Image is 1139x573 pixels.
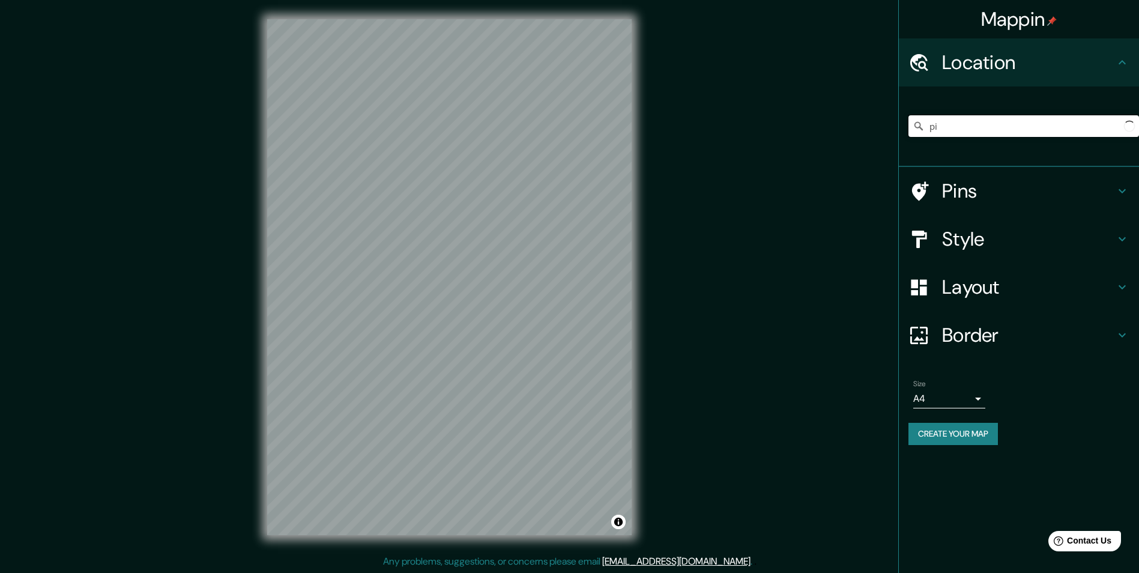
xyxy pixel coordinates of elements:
div: Layout [899,263,1139,311]
h4: Mappin [981,7,1057,31]
button: Create your map [908,423,998,445]
div: . [752,554,754,569]
h4: Style [942,227,1115,251]
div: Location [899,38,1139,86]
a: [EMAIL_ADDRESS][DOMAIN_NAME] [602,555,751,568]
div: A4 [913,389,985,408]
img: pin-icon.png [1047,16,1057,26]
div: Pins [899,167,1139,215]
h4: Location [942,50,1115,74]
div: Border [899,311,1139,359]
p: Any problems, suggestions, or concerns please email . [383,554,752,569]
input: Pick your city or area [908,115,1139,137]
div: . [754,554,757,569]
h4: Border [942,323,1115,347]
h4: Pins [942,179,1115,203]
canvas: Map [267,19,632,535]
label: Size [913,379,926,389]
div: Style [899,215,1139,263]
h4: Layout [942,275,1115,299]
iframe: Help widget launcher [1032,526,1126,560]
button: Toggle attribution [611,515,626,529]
